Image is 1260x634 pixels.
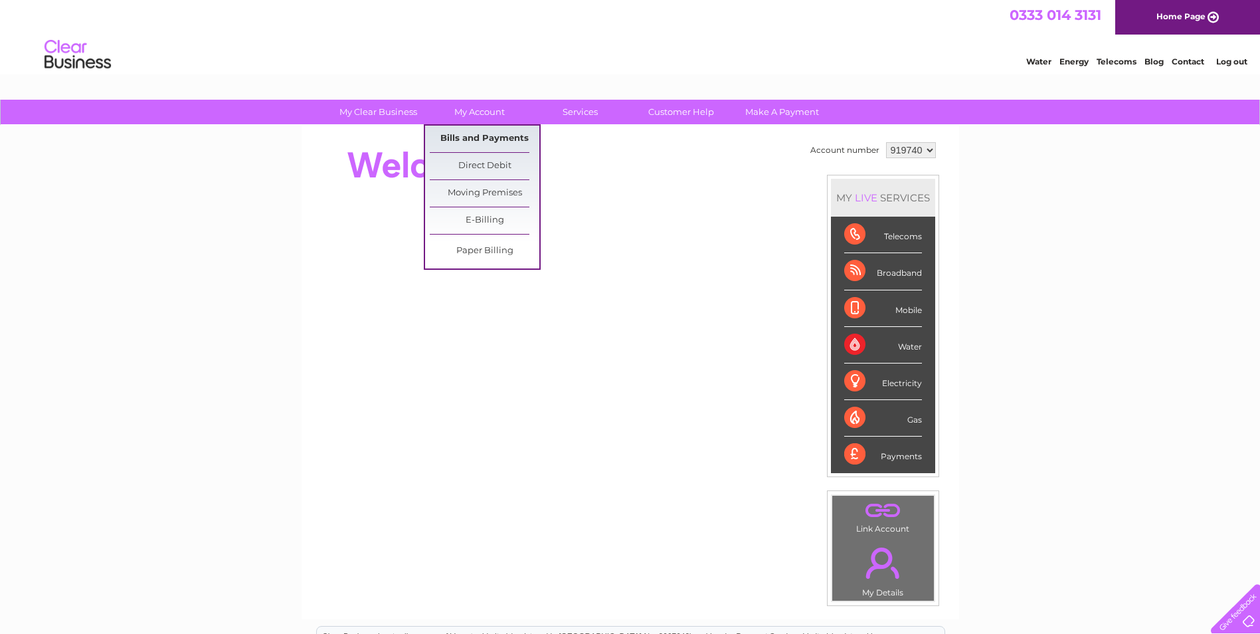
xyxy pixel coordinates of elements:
[844,253,922,290] div: Broadband
[807,139,883,161] td: Account number
[832,495,935,537] td: Link Account
[844,437,922,473] div: Payments
[1010,7,1101,23] a: 0333 014 3131
[831,179,935,217] div: MY SERVICES
[836,540,931,586] a: .
[430,238,539,264] a: Paper Billing
[323,100,433,124] a: My Clear Business
[1026,56,1051,66] a: Water
[836,499,931,522] a: .
[1172,56,1204,66] a: Contact
[1216,56,1247,66] a: Log out
[317,7,945,64] div: Clear Business is a trading name of Verastar Limited (registered in [GEOGRAPHIC_DATA] No. 3667643...
[844,400,922,437] div: Gas
[430,207,539,234] a: E-Billing
[1144,56,1164,66] a: Blog
[852,191,880,204] div: LIVE
[430,126,539,152] a: Bills and Payments
[1059,56,1089,66] a: Energy
[430,153,539,179] a: Direct Debit
[832,536,935,601] td: My Details
[626,100,736,124] a: Customer Help
[44,35,112,75] img: logo.png
[844,364,922,400] div: Electricity
[1097,56,1136,66] a: Telecoms
[424,100,534,124] a: My Account
[430,180,539,207] a: Moving Premises
[844,217,922,253] div: Telecoms
[844,290,922,327] div: Mobile
[844,327,922,364] div: Water
[525,100,635,124] a: Services
[727,100,837,124] a: Make A Payment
